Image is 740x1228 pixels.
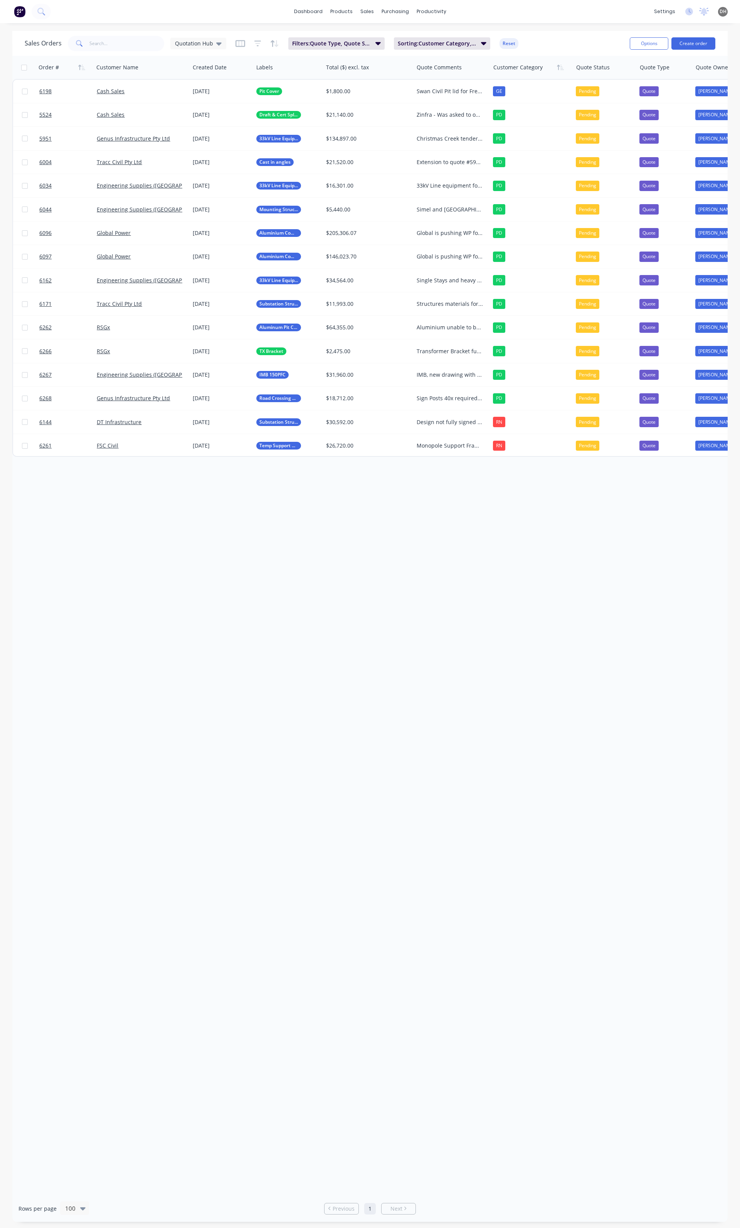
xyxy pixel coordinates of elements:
div: PD [493,322,505,332]
div: Aluminium unable to be fabricated due to dissimilar grades can't be welded. 6061 T6 material not ... [417,324,483,331]
div: [PERSON_NAME] [695,157,738,167]
button: Aluminium Components [256,229,301,237]
button: Road Crossing Signs [256,394,301,402]
div: Quote [639,181,659,191]
a: 6096 [39,221,97,245]
div: $5,440.00 [326,206,406,213]
span: Cast in angles [259,158,291,166]
a: Genus Infrastructure Pty Ltd [97,135,170,142]
span: TX Bracket [259,347,283,355]
span: Rows per page [18,1205,57,1213]
a: Genus Infrastructure Pty Ltd [97,394,170,402]
div: Quote [639,86,659,96]
div: [DATE] [193,253,250,260]
div: $64,355.00 [326,324,406,331]
div: Quote [639,346,659,356]
div: Labels [256,64,273,71]
div: Pending [576,417,599,427]
span: 6004 [39,158,52,166]
a: 6171 [39,292,97,315]
div: [PERSON_NAME] [695,204,738,214]
div: Quote [639,322,659,332]
a: FSC Civil [97,442,118,449]
div: Pending [576,441,599,451]
span: Mounting Structure [259,206,298,213]
div: PD [493,157,505,167]
div: sales [357,6,378,17]
div: [DATE] [193,324,250,331]
div: Pending [576,86,599,96]
div: [PERSON_NAME] [695,181,738,191]
div: productivity [413,6,450,17]
div: Pending [576,181,599,191]
div: $205,306.07 [326,229,406,237]
div: [DATE] [193,87,250,95]
div: Pending [576,133,599,143]
div: Quote Type [640,64,669,71]
span: Sorting: Customer Category, Order # [398,40,476,47]
span: 6144 [39,418,52,426]
button: Filters:Quote Type, Quote Status [288,37,385,50]
span: Pit Cover [259,87,279,95]
button: Mounting Structure [256,206,301,213]
a: 6004 [39,151,97,174]
div: Pending [576,299,599,309]
div: Pending [576,157,599,167]
div: [PERSON_NAME] [695,393,738,403]
div: $30,592.00 [326,418,406,426]
input: Search... [89,36,165,51]
span: IMB 150PFC [259,371,286,379]
div: [DATE] [193,111,250,119]
div: Order # [39,64,59,71]
div: $21,140.00 [326,111,406,119]
div: Global is pushing WP for a decision on the job. PLP lead times are too long. Falcon will be the p... [417,253,483,260]
span: Road Crossing Signs [259,394,298,402]
a: Tracc Civil Pty Ltd [97,158,142,166]
a: 6034 [39,174,97,197]
div: Quote [639,393,659,403]
span: Next [390,1205,402,1213]
div: Quote [639,299,659,309]
a: 6044 [39,198,97,221]
a: Previous page [325,1205,358,1213]
div: GE [493,86,505,96]
span: 33kV Line Equipment [259,182,298,190]
div: [PERSON_NAME] [695,417,738,427]
div: Quote [639,417,659,427]
div: Pending [576,322,599,332]
div: RN [493,441,505,451]
span: Temp Support & Auger Foundation [259,442,298,450]
div: Quote [639,204,659,214]
button: 33kV Line Equipment [256,277,301,284]
div: PD [493,133,505,143]
button: IMB 150PFC [256,371,289,379]
div: Quote [639,157,659,167]
div: Quote [639,252,659,262]
a: 6261 [39,434,97,457]
a: 6262 [39,316,97,339]
button: Create order [671,37,715,50]
a: Global Power [97,229,131,237]
div: Pending [576,275,599,285]
a: Cash Sales [97,111,124,118]
a: RSGx [97,347,110,355]
div: [DATE] [193,394,250,402]
button: Aluminum Pit Covers [256,324,301,331]
span: Substation Structural Steel [259,418,298,426]
a: 6267 [39,363,97,386]
span: 6268 [39,394,52,402]
div: [PERSON_NAME] [695,133,738,143]
a: Cash Sales [97,87,124,95]
span: DH [720,8,727,15]
div: Extension to quote #5980 for Wagin Still in evaluation 07/08. AM chasing weekly due to being in e... [417,158,483,166]
a: Engineering Supplies ([GEOGRAPHIC_DATA]) Pty Ltd [97,182,229,189]
a: 6198 [39,80,97,103]
span: 6266 [39,347,52,355]
div: Pending [576,370,599,380]
div: Structures materials for 2x substation items for Yanchep substation Work still in assessment, fol... [417,300,483,308]
div: Created Date [193,64,227,71]
div: [PERSON_NAME] [695,252,738,262]
a: RSGx [97,324,110,331]
div: [DATE] [193,206,250,213]
div: [DATE] [193,135,250,143]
